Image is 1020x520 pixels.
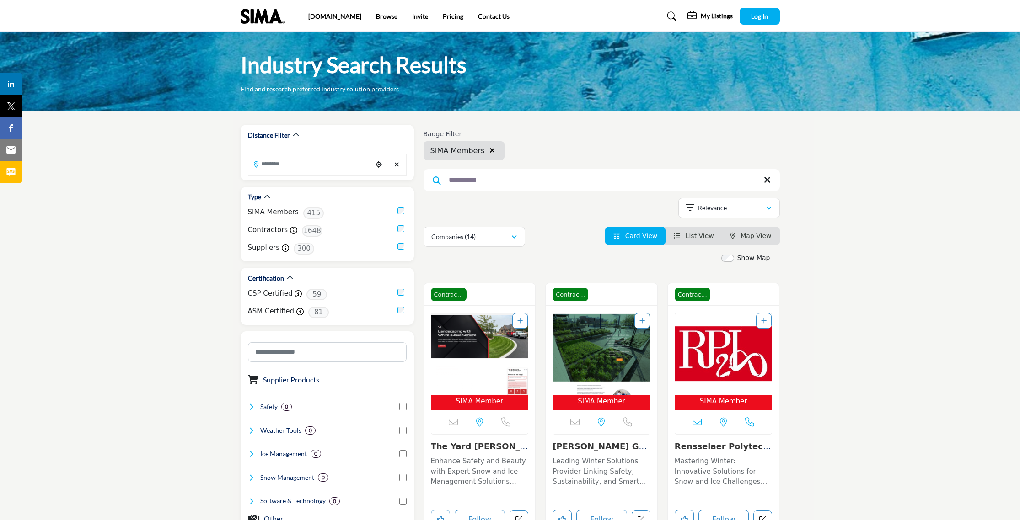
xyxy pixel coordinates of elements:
[424,227,525,247] button: Companies (14)
[478,12,510,20] a: Contact Us
[248,225,288,235] label: Contractors
[740,8,780,25] button: Log In
[397,289,404,296] input: CSP Certified checkbox
[285,403,288,410] b: 0
[248,288,293,299] label: CSP Certified
[397,207,404,214] input: Selected SIMA Members checkbox
[294,243,314,255] span: 300
[430,145,485,156] span: SIMA Members
[241,9,289,24] img: Site Logo
[553,441,650,451] h3: Klausing Group, PBC
[678,198,780,218] button: Relevance
[241,85,399,94] p: Find and research preferred industry solution providers
[241,51,467,79] h1: Industry Search Results
[248,306,295,317] label: ASM Certified
[761,317,767,324] a: Add To List
[431,232,476,241] p: Companies (14)
[553,441,649,461] a: [PERSON_NAME] Group, PBC
[639,317,645,324] a: Add To List
[248,207,299,218] label: SIMA Members
[553,456,650,487] p: Leading Winter Solutions Provider Linking Safety, Sustainability, and Smart Landscaping For over ...
[675,441,771,461] a: Rensselaer Polytechn...
[686,232,714,239] span: List View
[553,288,588,302] span: Contractor
[578,396,625,407] span: SIMA Member
[730,232,772,239] a: Map View
[698,203,727,212] p: Relevance
[309,427,312,434] b: 0
[390,155,404,175] div: Clear search location
[424,130,505,138] h6: Badge Filter
[260,402,278,411] h4: Safety: Safety refers to the measures, practices, and protocols implemented to protect individual...
[605,227,666,245] li: Card View
[737,253,770,263] label: Show Map
[399,450,407,457] input: Select Ice Management checkbox
[701,12,733,20] h5: My Listings
[260,449,307,458] h4: Ice Management: Ice management involves the control, removal, and prevention of ice accumulation ...
[248,243,280,253] label: Suppliers
[675,456,773,487] p: Mastering Winter: Innovative Solutions for Snow and Ice Challenges Established as a leader in the...
[687,11,733,22] div: My Listings
[281,403,292,411] div: 0 Results For Safety
[456,396,504,407] span: SIMA Member
[613,232,657,239] a: View Card
[260,473,314,482] h4: Snow Management: Snow management involves the removal, relocation, and mitigation of snow accumul...
[675,441,773,451] h3: Rensselaer Polytechnic Institute (RPI)
[666,227,722,245] li: List View
[741,232,771,239] span: Map View
[443,12,463,20] a: Pricing
[376,12,397,20] a: Browse
[314,451,317,457] b: 0
[700,396,747,407] span: SIMA Member
[431,288,467,302] span: Contractor
[751,12,768,20] span: Log In
[311,450,321,458] div: 0 Results For Ice Management
[305,426,316,435] div: 0 Results For Weather Tools
[625,232,657,239] span: Card View
[303,207,324,219] span: 415
[675,288,710,302] span: Contractor
[263,374,319,385] button: Supplier Products
[306,289,327,300] span: 59
[517,317,523,324] a: Add To List
[248,192,261,202] h2: Type
[431,441,528,461] a: The Yard [PERSON_NAME]
[553,454,650,487] a: Leading Winter Solutions Provider Linking Safety, Sustainability, and Smart Landscaping For over ...
[675,313,772,410] a: Open Listing in new tab
[333,498,336,504] b: 0
[397,243,404,250] input: Suppliers checkbox
[248,155,372,173] input: Search Location
[372,155,386,175] div: Choose your current location
[399,474,407,481] input: Select Snow Management checkbox
[431,441,529,451] h3: The Yard Butler
[308,12,361,20] a: [DOMAIN_NAME]
[248,274,284,283] h2: Certification
[553,313,650,395] img: Klausing Group, PBC
[424,169,780,191] input: Search Keyword
[322,474,325,481] b: 0
[260,496,326,505] h4: Software & Technology: Software & Technology encompasses the development, implementation, and use...
[248,342,407,362] input: Search Category
[318,473,328,482] div: 0 Results For Snow Management
[675,313,772,395] img: Rensselaer Polytechnic Institute (RPI)
[399,498,407,505] input: Select Software & Technology checkbox
[431,313,528,395] img: The Yard Butler
[399,403,407,410] input: Select Safety checkbox
[412,12,428,20] a: Invite
[675,454,773,487] a: Mastering Winter: Innovative Solutions for Snow and Ice Challenges Established as a leader in the...
[431,456,529,487] p: Enhance Safety and Beauty with Expert Snow and Ice Management Solutions Specializing in snow and ...
[329,497,340,505] div: 0 Results For Software & Technology
[308,307,329,318] span: 81
[260,426,301,435] h4: Weather Tools: Weather Tools refer to instruments, software, and technologies used to monitor, pr...
[399,427,407,434] input: Select Weather Tools checkbox
[248,131,290,140] h2: Distance Filter
[674,232,714,239] a: View List
[431,454,529,487] a: Enhance Safety and Beauty with Expert Snow and Ice Management Solutions Specializing in snow and ...
[553,313,650,410] a: Open Listing in new tab
[302,225,322,237] span: 1648
[397,307,404,313] input: ASM Certified checkbox
[658,9,682,24] a: Search
[722,227,780,245] li: Map View
[431,313,528,410] a: Open Listing in new tab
